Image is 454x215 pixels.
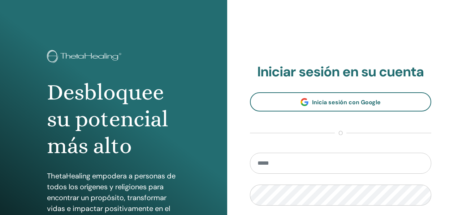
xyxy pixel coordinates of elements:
[335,129,346,138] span: o
[312,98,381,106] span: Inicia sesión con Google
[250,64,432,80] h2: Iniciar sesión en su cuenta
[250,92,432,111] a: Inicia sesión con Google
[47,79,180,160] h1: Desbloquee su potencial más alto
